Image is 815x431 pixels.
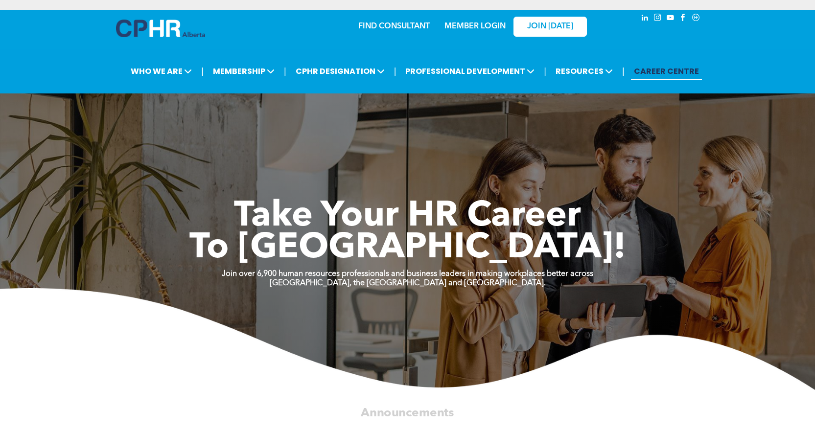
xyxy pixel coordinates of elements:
a: CAREER CENTRE [631,62,702,80]
li: | [544,61,546,81]
a: linkedin [640,12,651,25]
span: WHO WE ARE [128,62,195,80]
span: MEMBERSHIP [210,62,278,80]
a: facebook [678,12,689,25]
span: To [GEOGRAPHIC_DATA]! [189,231,626,266]
span: PROFESSIONAL DEVELOPMENT [402,62,537,80]
li: | [622,61,625,81]
strong: Join over 6,900 human resources professionals and business leaders in making workplaces better ac... [222,270,593,278]
span: Announcements [361,407,454,419]
li: | [201,61,204,81]
img: A blue and white logo for cp alberta [116,20,205,37]
strong: [GEOGRAPHIC_DATA], the [GEOGRAPHIC_DATA] and [GEOGRAPHIC_DATA]. [270,279,546,287]
span: CPHR DESIGNATION [293,62,388,80]
span: JOIN [DATE] [527,22,573,31]
a: JOIN [DATE] [513,17,587,37]
li: | [394,61,396,81]
a: MEMBER LOGIN [444,23,506,30]
a: Social network [691,12,701,25]
li: | [284,61,286,81]
a: FIND CONSULTANT [358,23,430,30]
span: RESOURCES [553,62,616,80]
a: instagram [652,12,663,25]
a: youtube [665,12,676,25]
span: Take Your HR Career [234,199,581,234]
